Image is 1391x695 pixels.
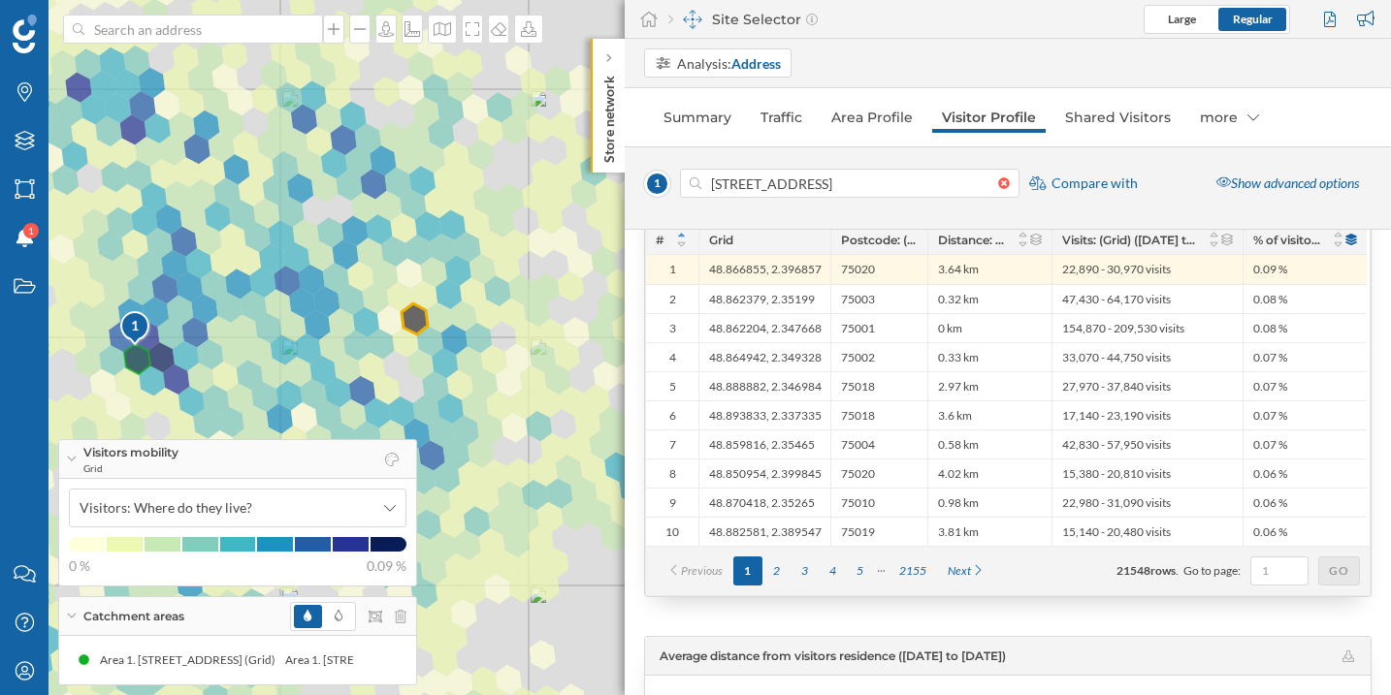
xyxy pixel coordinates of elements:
div: 48.850954, 2.399845 [698,458,830,488]
strong: Address [731,55,781,72]
div: Show advanced options [1205,167,1371,201]
span: 47,430 - 64,170 visits [1062,292,1171,307]
div: # [646,225,698,254]
div: 48.862204, 2.347668 [698,313,830,342]
span: 0.98 km [938,495,979,511]
span: 0.06 % [1253,495,1287,511]
span: 21548 [1116,563,1150,578]
span: 75001 [841,321,875,336]
div: more [1190,102,1269,133]
div: 48.888882, 2.346984 [698,371,830,400]
img: Geoblink Logo [13,15,37,53]
div: Grid [698,225,830,254]
img: dashboards-manager.svg [683,10,702,29]
span: Visits: (Grid) ([DATE] to [DATE]) [1062,233,1197,247]
span: 22,890 - 30,970 visits [1062,262,1171,277]
span: 75018 [841,379,875,395]
span: Support [41,14,111,31]
span: 0.32 km [938,292,979,307]
span: 22,980 - 31,090 visits [1062,495,1171,511]
span: 0.07 % [1253,437,1287,453]
div: 9 [646,488,698,517]
a: Shared Visitors [1055,102,1181,133]
span: Go to page: [1183,562,1241,580]
div: Area 1. [STREET_ADDRESS] (Grid) [100,650,285,670]
div: 1 [646,255,698,284]
div: 1 [119,316,151,335]
input: 1 [1256,561,1303,581]
div: 3 [646,313,698,342]
span: 75020 [841,262,875,277]
span: Visitors mobility [83,444,178,461]
span: Regular [1233,12,1273,26]
div: 5 [646,371,698,400]
div: 7 [646,429,698,458]
div: 6 [646,400,698,429]
div: Area 1. [STREET_ADDRESS] (Grid) [285,650,470,670]
div: Analysis: [677,53,781,74]
span: 0.33 km [938,350,979,365]
span: 15,380 - 20,810 visits [1062,466,1171,482]
div: 1 [119,310,148,345]
span: Average distance from visitors residence ([DATE] to [DATE]) [660,648,1006,663]
span: Distance: (Grid) ([DATE] to [DATE]) [938,233,1006,247]
span: 75019 [841,524,875,540]
span: 0 km [938,321,962,336]
a: Summary [654,102,741,133]
div: 2 [646,284,698,313]
span: rows [1150,563,1176,578]
span: 0.07 % [1253,408,1287,424]
span: 75010 [841,495,875,511]
span: 3.81 km [938,524,979,540]
span: 0 % [69,556,90,576]
span: 75002 [841,350,875,365]
span: 154,870 - 209,530 visits [1062,321,1184,336]
span: 17,140 - 23,190 visits [1062,408,1171,424]
span: 75003 [841,292,875,307]
div: 48.870418, 2.35265 [698,488,830,517]
span: 0.58 km [938,437,979,453]
span: 0.08 % [1253,292,1287,307]
span: 42,830 - 57,950 visits [1062,437,1171,453]
span: 4.02 km [938,466,979,482]
div: 48.866855, 2.396857 [698,255,830,284]
span: 0.07 % [1253,379,1287,395]
span: Compare with [1051,174,1138,193]
span: 3.6 km [938,408,972,424]
div: 10 [646,517,698,546]
span: 75018 [841,408,875,424]
div: 4 [646,342,698,371]
span: % of visitors: (Grid) ([DATE] to [DATE]) [1253,233,1321,247]
span: Visitors: Where do they live? [80,498,252,518]
span: 2.97 km [938,379,979,395]
span: 0.06 % [1253,466,1287,482]
img: pois-map-marker.svg [119,310,152,348]
span: 15,140 - 20,480 visits [1062,524,1171,540]
span: 0.09 % [1253,262,1287,277]
div: 8 [646,458,698,488]
a: Visitor Profile [932,102,1046,133]
span: 3.64 km [938,262,979,277]
span: Catchment areas [83,608,184,625]
a: Traffic [751,102,812,133]
span: Postcode: (Grid) ([DATE] to [DATE]) [841,233,918,247]
span: 0.09 % [367,556,406,576]
p: Store network [599,68,619,163]
span: 1 [28,221,34,240]
div: 48.882581, 2.389547 [698,517,830,546]
span: 0.07 % [1253,350,1287,365]
span: 75020 [841,466,875,482]
span: 0.06 % [1253,524,1287,540]
span: 0.08 % [1253,321,1287,336]
span: 75004 [841,437,875,453]
div: 48.859816, 2.35465 [698,429,830,458]
div: 48.862379, 2.35199 [698,284,830,313]
span: . [1176,563,1179,578]
span: 1 [644,171,670,197]
span: 33,070 - 44,750 visits [1062,350,1171,365]
div: Site Selector [668,10,818,29]
span: 27,970 - 37,840 visits [1062,379,1171,395]
div: 48.864942, 2.349328 [698,342,830,371]
a: Area Profile [822,102,922,133]
div: 48.893833, 2.337335 [698,400,830,429]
